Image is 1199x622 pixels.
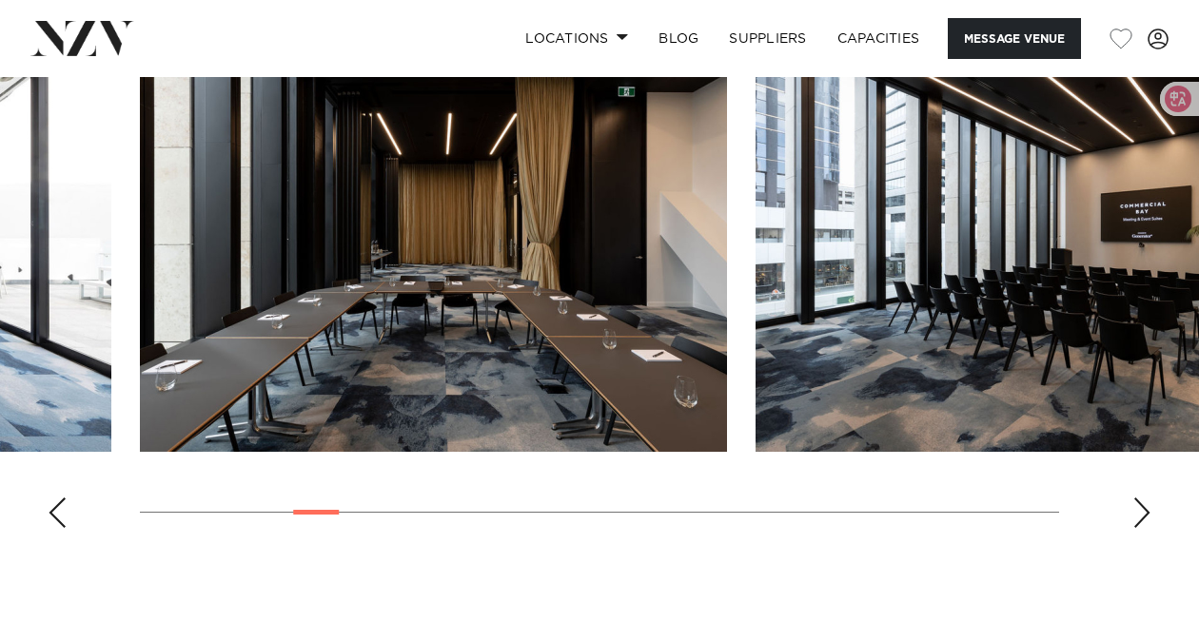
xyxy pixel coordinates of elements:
a: SUPPLIERS [714,18,821,59]
a: Locations [510,18,643,59]
a: BLOG [643,18,714,59]
button: Message Venue [948,18,1081,59]
swiper-slide: 6 / 30 [140,21,727,452]
img: nzv-logo.png [30,21,134,55]
a: Capacities [822,18,935,59]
